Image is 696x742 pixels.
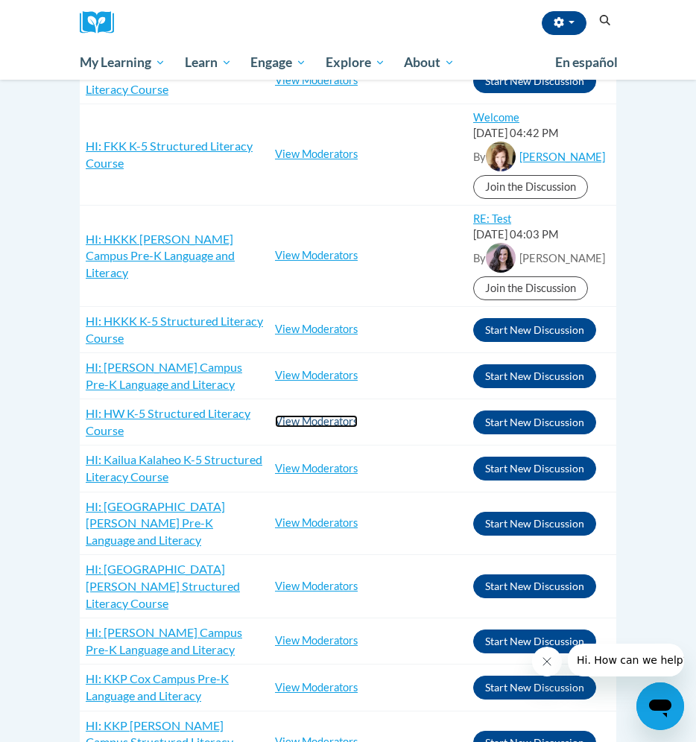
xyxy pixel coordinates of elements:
span: By [473,150,486,163]
a: RE: Test [473,212,511,225]
a: HI: Castle Kahuku K-5 Structured Literacy Course [86,65,260,96]
a: HI: HKKK K-5 Structured Literacy Course [86,314,263,345]
a: About [395,45,465,80]
span: Hi. How can we help? [9,10,121,22]
iframe: Close message [532,647,562,676]
a: Learn [175,45,241,80]
a: View Moderators [275,415,358,428]
a: View Moderators [275,249,358,261]
a: HI: HKKK [PERSON_NAME] Campus Pre-K Language and Literacy [86,232,235,279]
a: User Avatar [486,150,519,163]
span: Engage [250,54,306,72]
button: Start New Discussion [473,630,596,653]
div: Main menu [69,45,627,80]
a: HI: [PERSON_NAME] Campus Pre-K Language and Literacy [86,625,242,656]
a: Engage [241,45,316,80]
a: View Moderators [275,369,358,381]
button: Start New Discussion [473,457,596,481]
a: Join the Discussion [473,175,588,199]
div: [DATE] 04:42 PM [473,126,610,142]
a: Welcome [473,111,519,124]
a: HI: [PERSON_NAME] Campus Pre-K Language and Literacy [86,360,242,391]
button: Start New Discussion [473,364,596,388]
button: Start New Discussion [473,574,596,598]
a: View Moderators [275,634,358,647]
a: View Moderators [275,681,358,694]
span: Explore [326,54,385,72]
a: View Moderators [275,516,358,529]
a: View Moderators [275,74,358,86]
a: En español [545,47,627,78]
a: View Moderators [275,580,358,592]
iframe: Button to launch messaging window [636,682,684,730]
button: Start New Discussion [473,676,596,700]
button: Start New Discussion [473,318,596,342]
a: View Moderators [275,462,358,475]
a: HI: HW K-5 Structured Literacy Course [86,406,250,437]
span: About [404,54,455,72]
button: Search [594,12,616,30]
button: Start New Discussion [473,69,596,93]
div: [DATE] 04:03 PM [473,227,610,243]
button: Start New Discussion [473,512,596,536]
a: HI: FKK K-5 Structured Literacy Course [86,139,253,170]
iframe: Message from company [568,644,684,676]
a: HI: Kailua Kalaheo K-5 Structured Literacy Course [86,452,262,483]
a: Explore [316,45,395,80]
img: Logo brand [80,11,124,34]
span: Learn [185,54,232,72]
a: My Learning [70,45,175,80]
a: HI: [GEOGRAPHIC_DATA][PERSON_NAME] Structured Literacy Course [86,562,240,609]
a: Join the Discussion [473,276,588,300]
span: [PERSON_NAME] [519,252,605,264]
a: Cox Campus [80,11,124,34]
span: By [473,252,486,264]
a: View Moderators [275,148,358,160]
a: HI: [GEOGRAPHIC_DATA][PERSON_NAME] Pre-K Language and Literacy [86,499,225,547]
span: My Learning [80,54,165,72]
a: View Moderators [275,323,358,335]
a: HI: KKP Cox Campus Pre-K Language and Literacy [86,671,229,703]
button: Start New Discussion [473,410,596,434]
span: En español [555,54,618,70]
img: Lauren Padesky [486,243,516,273]
img: Petra Schatz [486,142,516,171]
button: Account Settings [542,11,586,35]
a: [PERSON_NAME] [519,150,605,163]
